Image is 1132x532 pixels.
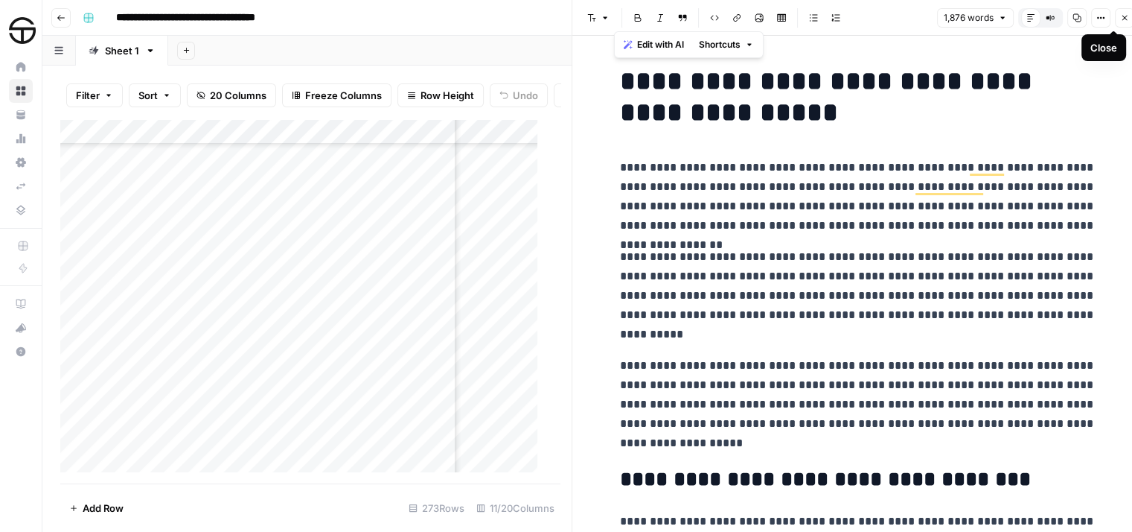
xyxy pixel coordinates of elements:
a: Settings [9,151,33,174]
a: Sheet 1 [76,36,168,66]
button: Freeze Columns [282,83,391,107]
a: Browse [9,79,33,103]
span: Edit with AI [637,38,684,51]
span: Sort [138,88,158,103]
button: Undo [490,83,548,107]
button: Shortcuts [693,35,760,54]
button: Edit with AI [618,35,690,54]
span: Filter [76,88,100,103]
span: 1,876 words [944,11,994,25]
span: Add Row [83,501,124,516]
span: 20 Columns [210,88,266,103]
a: AirOps Academy [9,292,33,316]
div: 273 Rows [403,496,470,520]
a: Usage [9,127,33,151]
span: Shortcuts [699,38,741,51]
div: 11/20 Columns [470,496,560,520]
button: Row Height [397,83,484,107]
button: Filter [66,83,123,107]
span: Row Height [420,88,474,103]
div: Sheet 1 [105,43,139,58]
button: Workspace: SimpleTire [9,12,33,49]
button: 20 Columns [187,83,276,107]
a: Data Library [9,198,33,222]
button: What's new? [9,316,33,340]
img: SimpleTire Logo [9,17,36,44]
button: 1,876 words [937,8,1014,28]
div: What's new? [10,317,32,339]
span: Undo [513,88,538,103]
a: Syncs [9,174,33,198]
div: Close [1090,40,1117,55]
button: Help + Support [9,340,33,364]
button: Sort [129,83,181,107]
a: Home [9,55,33,79]
a: Your Data [9,103,33,127]
span: Freeze Columns [305,88,382,103]
button: Add Row [60,496,132,520]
